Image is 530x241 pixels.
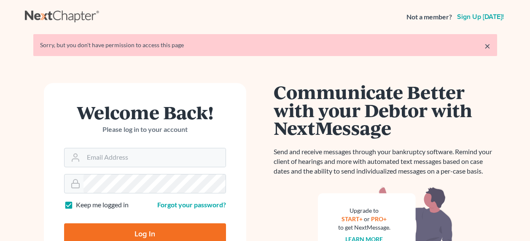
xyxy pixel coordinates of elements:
[342,215,363,222] a: START+
[484,41,490,51] a: ×
[83,148,226,167] input: Email Address
[64,125,226,134] p: Please log in to your account
[338,206,390,215] div: Upgrade to
[157,201,226,209] a: Forgot your password?
[76,200,129,210] label: Keep me logged in
[40,41,490,49] div: Sorry, but you don't have permission to access this page
[406,12,452,22] strong: Not a member?
[274,83,497,137] h1: Communicate Better with your Debtor with NextMessage
[64,103,226,121] h1: Welcome Back!
[274,147,497,176] p: Send and receive messages through your bankruptcy software. Remind your client of hearings and mo...
[455,13,506,20] a: Sign up [DATE]!
[364,215,370,222] span: or
[371,215,387,222] a: PRO+
[338,223,390,232] div: to get NextMessage.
